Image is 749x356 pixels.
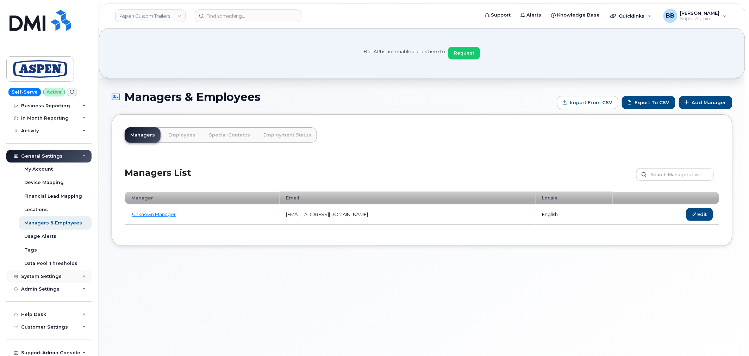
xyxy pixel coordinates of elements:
[280,204,536,225] td: [EMAIL_ADDRESS][DOMAIN_NAME]
[125,168,191,189] h2: Managers List
[258,127,317,143] a: Employment Status
[125,127,161,143] a: Managers
[536,204,613,225] td: english
[679,96,732,109] a: Add Manager
[536,192,613,204] th: Locale
[448,47,480,59] button: Request
[112,91,554,103] h1: Managers & Employees
[203,127,256,143] a: Special Contacts
[364,48,445,59] span: Bell API is not enabled, click here to
[125,192,280,204] th: Manager
[686,208,713,221] a: Edit
[280,192,536,204] th: Email
[622,96,675,109] a: Export to CSV
[132,211,176,217] a: Unknown Manager
[163,127,201,143] a: Employees
[557,96,618,109] form: Import from CSV
[454,50,474,56] span: Request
